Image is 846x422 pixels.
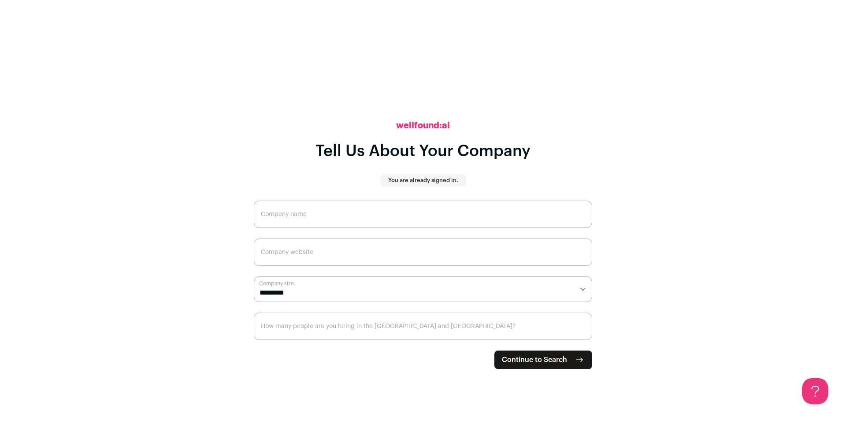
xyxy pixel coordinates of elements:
input: How many people are you hiring in the US and Canada? [254,313,592,340]
h2: wellfound:ai [396,120,450,132]
span: Continue to Search [502,355,567,365]
input: Company name [254,201,592,228]
iframe: Help Scout Beacon - Open [802,378,828,404]
input: Company website [254,239,592,266]
h1: Tell Us About Your Company [315,142,531,160]
p: You are already signed in. [388,177,458,184]
button: Continue to Search [494,351,592,369]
